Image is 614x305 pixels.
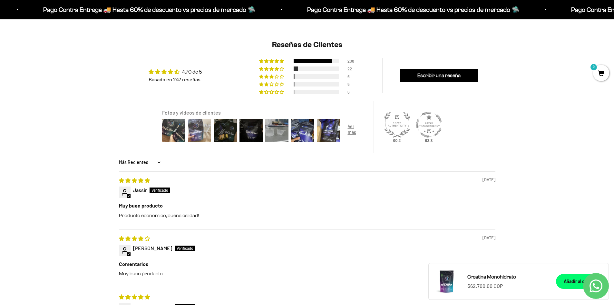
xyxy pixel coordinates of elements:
[424,138,434,143] div: 93.3
[43,5,256,15] p: Pago Contra Entrega 🚚 Hasta 60% de descuento vs precios de mercado 🛸
[482,235,495,241] span: [DATE]
[8,10,133,25] p: ¿Qué te haría sentir más seguro de comprar este producto?
[259,74,285,79] div: 2% (6) reviews with 3 star rating
[119,294,150,300] span: 5 star review
[133,187,147,193] span: Jassir
[347,82,355,86] div: 5
[384,112,410,137] img: Judge.me Silver Authentic Shop medal
[307,5,520,15] p: Pago Contra Entrega 🚚 Hasta 60% de descuento vs precios de mercado 🛸
[8,56,133,68] div: Una promoción especial
[347,59,355,63] div: 208
[182,69,202,75] a: 4.70 de 5
[162,109,366,116] div: Fotos y videos de clientes
[238,118,264,144] img: User picture
[119,235,150,241] span: 4 star review
[347,66,355,71] div: 22
[8,82,133,94] div: Un mejor precio
[119,212,495,219] p: Producto economico, buena calidad!
[119,270,495,277] p: Muy buen producto
[8,69,133,81] div: Un video del producto
[264,118,290,144] img: User picture
[119,260,495,268] b: Comentarios
[259,66,285,71] div: 9% (22) reviews with 4 star rating
[384,112,410,137] a: Judge.me Silver Authentic Shop medal 90.2
[119,39,495,50] h2: Reseñas de Clientes
[347,90,355,94] div: 6
[119,177,150,183] span: 5 star review
[467,282,503,290] sale-price: $62.700,00 COP
[212,118,238,144] img: User picture
[347,74,355,79] div: 6
[384,112,410,139] div: Silver Authentic Shop. At least 90% of published reviews are verified reviews
[161,118,187,144] img: User picture
[187,118,212,144] img: User picture
[149,76,202,83] div: Basado en 247 reseñas
[482,177,495,183] span: [DATE]
[119,202,495,209] b: Muy buen producto
[434,269,460,294] img: Creatina Monohidrato
[149,68,202,76] div: Average rating is 4.70 stars
[133,245,172,251] span: [PERSON_NAME]
[316,118,341,144] img: User picture
[105,97,133,108] span: Enviar
[416,112,442,139] div: Silver Transparent Shop. Published at least 90% of verified reviews received in total
[119,156,162,169] select: Sort dropdown
[392,138,402,143] div: 90.2
[259,82,285,86] div: 2% (5) reviews with 2 star rating
[259,90,285,94] div: 2% (6) reviews with 1 star rating
[8,44,133,55] div: Reseñas de otros clientes
[341,118,367,144] img: User picture
[416,112,442,137] a: Judge.me Silver Transparent Shop medal 93.3
[8,31,133,42] div: Más información sobre los ingredientes
[259,59,285,63] div: 84% (208) reviews with 5 star rating
[467,273,548,281] a: Creatina Monohidrato
[400,69,478,82] a: Escribir una reseña
[290,118,316,144] img: User picture
[593,70,609,77] a: 0
[564,278,596,285] div: Añadir al carrito
[590,63,598,71] mark: 0
[556,274,603,289] button: Añadir al carrito
[416,112,442,137] img: Judge.me Silver Transparent Shop medal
